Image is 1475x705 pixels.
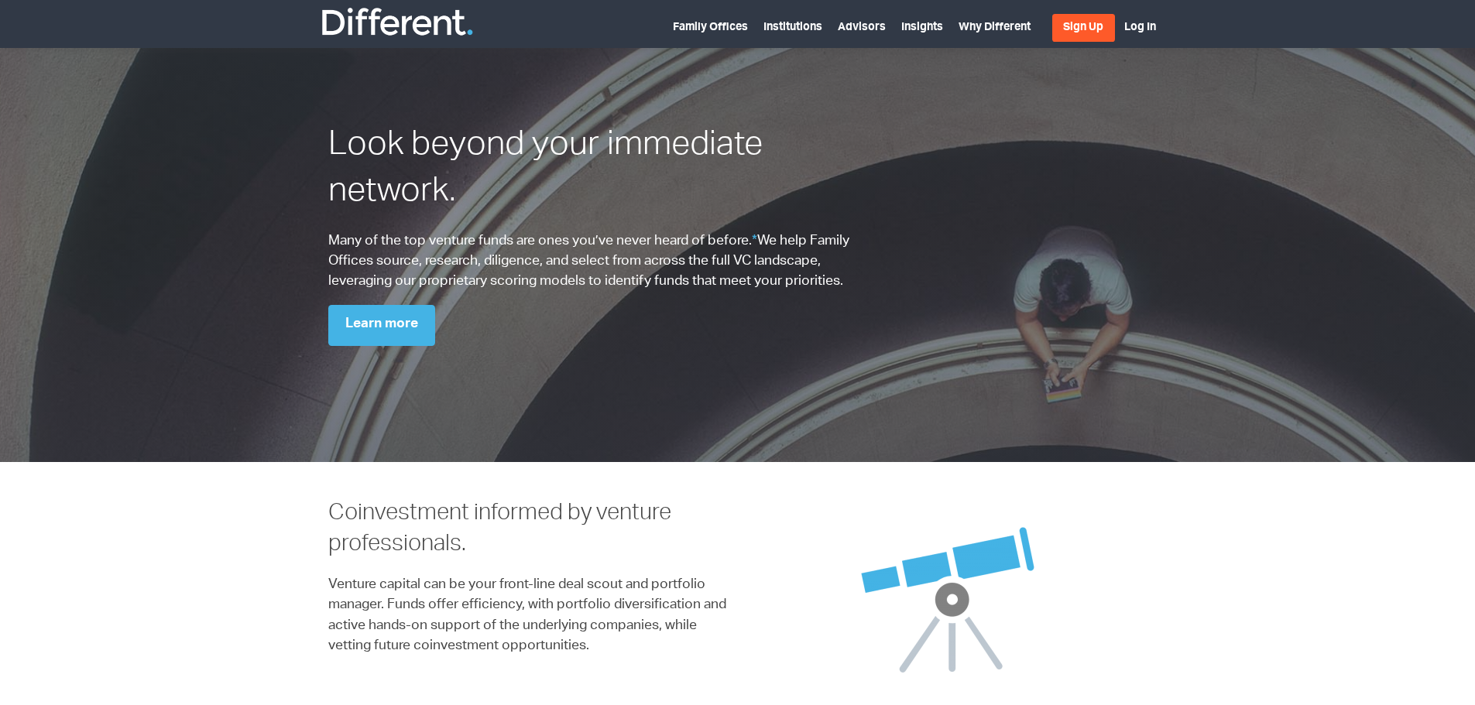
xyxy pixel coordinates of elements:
[901,22,943,33] a: Insights
[328,234,752,248] span: Many of the top venture funds are ones you’ve never heard of before.
[838,22,886,33] a: Advisors
[1052,14,1115,42] a: Sign Up
[959,22,1031,33] a: Why Different
[320,6,475,37] img: Different Funds
[763,22,822,33] a: Institutions
[328,234,849,289] span: We help Family Offices source, research, diligence, and select from across the full VC landscape,...
[1124,22,1156,33] a: Log In
[328,499,726,562] h3: Coinvestment informed by venture professionals.
[673,22,748,33] a: Family Offices
[328,305,435,346] a: Learn more
[328,124,866,217] h1: Look beyond your immediate network.
[328,578,726,653] span: Venture capital can be your front-line deal scout and portfolio manager. Funds offer efficiency, ...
